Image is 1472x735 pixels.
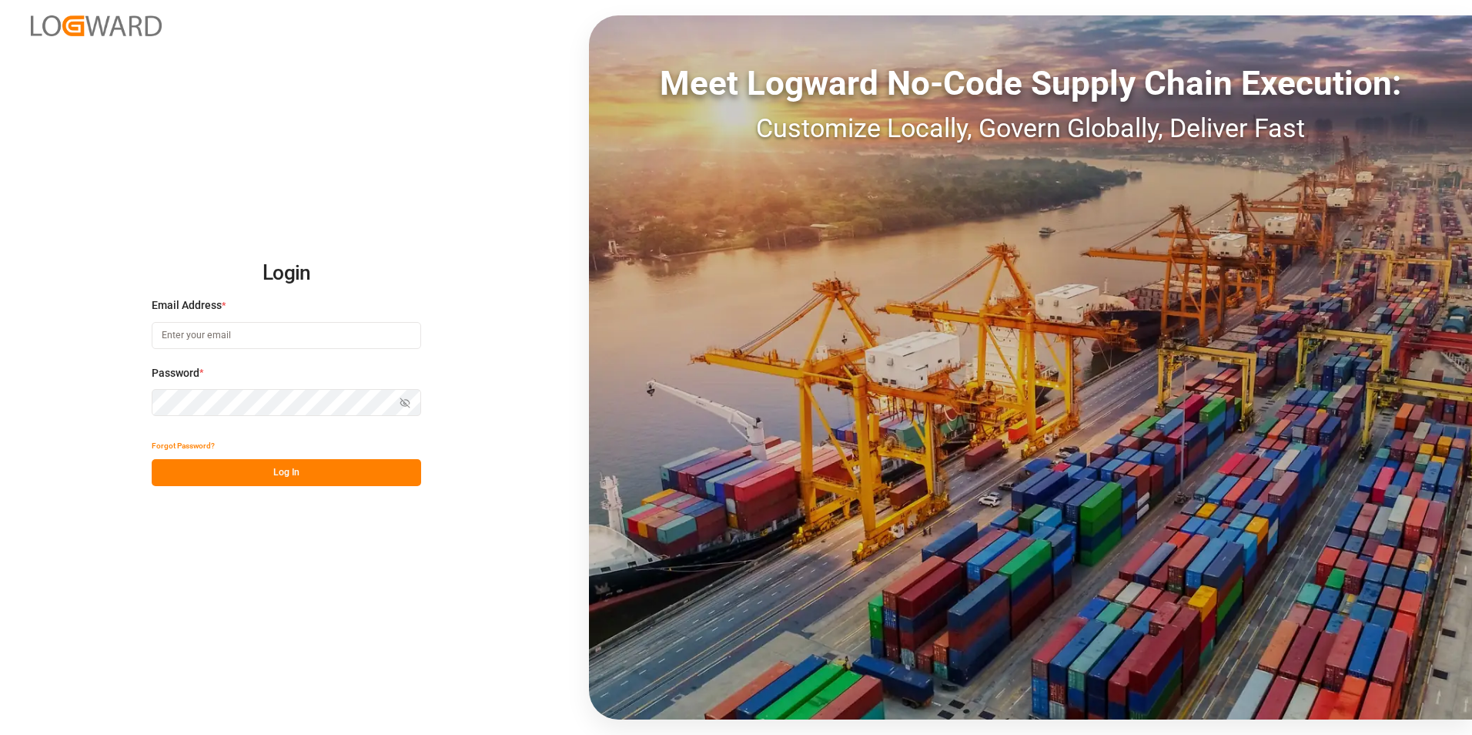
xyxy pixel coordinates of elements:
[152,365,199,381] span: Password
[152,432,215,459] button: Forgot Password?
[152,322,421,349] input: Enter your email
[152,249,421,298] h2: Login
[589,58,1472,109] div: Meet Logward No-Code Supply Chain Execution:
[152,459,421,486] button: Log In
[589,109,1472,148] div: Customize Locally, Govern Globally, Deliver Fast
[152,297,222,314] span: Email Address
[31,15,162,36] img: Logward_new_orange.png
